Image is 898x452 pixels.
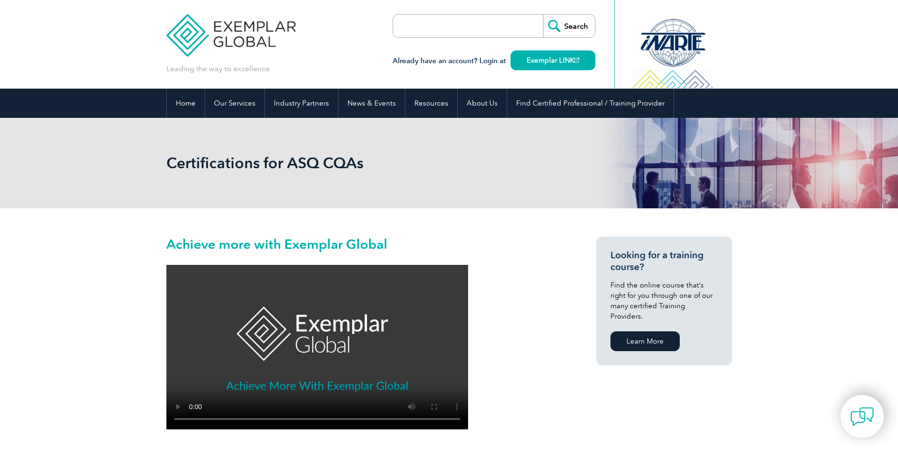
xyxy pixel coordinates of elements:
[610,249,718,273] h3: Looking for a training course?
[850,405,874,428] img: contact-chat.png
[166,237,562,252] h2: Achieve more with Exemplar Global
[265,89,338,118] a: Industry Partners
[511,50,595,70] a: Exemplar LINK
[405,89,457,118] a: Resources
[205,89,264,118] a: Our Services
[458,89,507,118] a: About Us
[610,331,680,351] a: Learn More
[167,89,205,118] a: Home
[610,280,718,321] p: Find the online course that’s right for you through one of our many certified Training Providers.
[166,156,562,171] h2: Certifications for ASQ CQAs
[574,58,579,63] img: open_square.png
[507,89,674,118] a: Find Certified Professional / Training Provider
[166,64,270,74] p: Leading the way to excellence
[393,55,595,67] h3: Already have an account? Login at
[543,15,595,37] input: Search
[338,89,405,118] a: News & Events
